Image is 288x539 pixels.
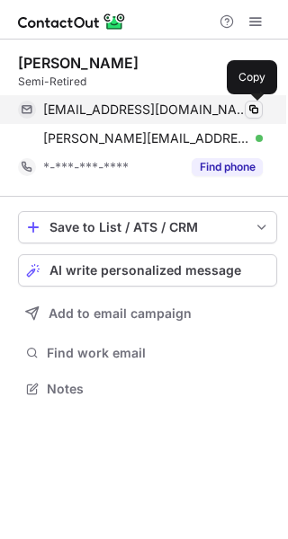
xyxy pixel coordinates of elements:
[18,54,139,72] div: [PERSON_NAME]
[18,340,277,366] button: Find work email
[192,158,263,176] button: Reveal Button
[43,102,249,118] span: [EMAIL_ADDRESS][DOMAIN_NAME]
[18,11,126,32] img: ContactOut v5.3.10
[18,297,277,330] button: Add to email campaign
[18,376,277,402] button: Notes
[47,345,270,361] span: Find work email
[47,381,270,397] span: Notes
[18,211,277,243] button: save-profile-one-click
[49,306,192,321] span: Add to email campaign
[18,74,277,90] div: Semi-Retired
[49,263,241,278] span: AI write personalized message
[43,130,249,146] span: [PERSON_NAME][EMAIL_ADDRESS][DOMAIN_NAME]
[18,254,277,287] button: AI write personalized message
[49,220,246,234] div: Save to List / ATS / CRM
